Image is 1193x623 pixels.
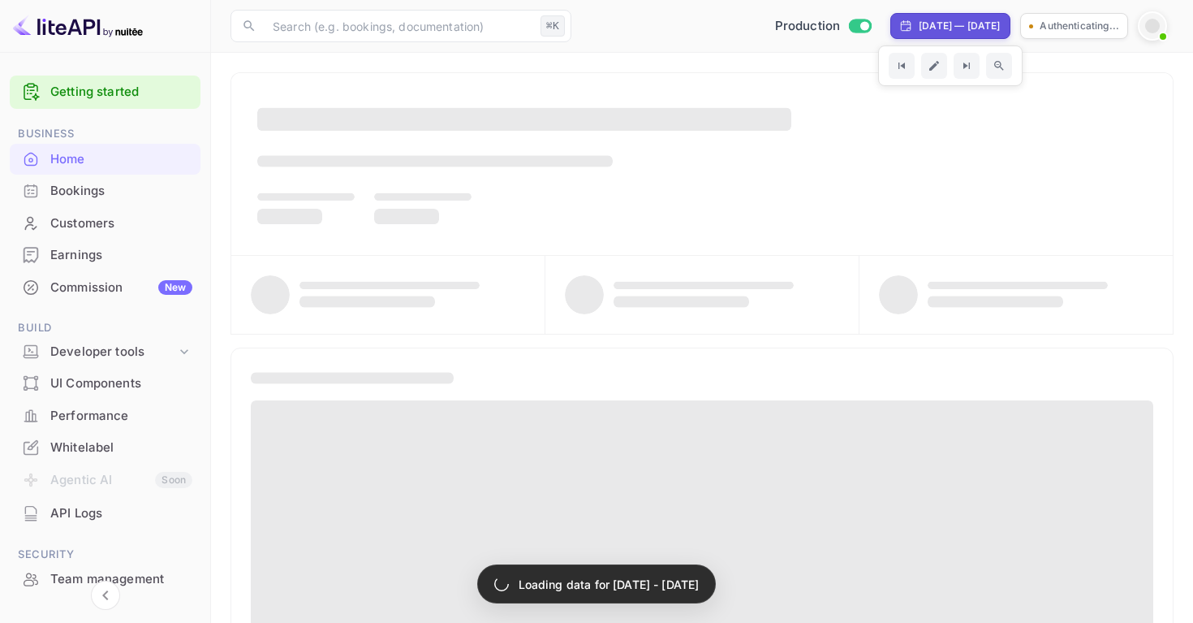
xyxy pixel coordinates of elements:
[10,564,200,595] div: Team management
[50,374,192,393] div: UI Components
[10,564,200,594] a: Team management
[986,53,1012,79] button: Zoom out time range
[10,240,200,270] a: Earnings
[10,208,200,238] a: Customers
[50,407,192,426] div: Performance
[519,576,700,593] p: Loading data for [DATE] - [DATE]
[541,15,565,37] div: ⌘K
[10,338,200,366] div: Developer tools
[775,17,841,36] span: Production
[1040,19,1119,33] p: Authenticating...
[954,53,980,79] button: Go to next time period
[50,504,192,523] div: API Logs
[91,581,120,610] button: Collapse navigation
[10,240,200,271] div: Earnings
[50,214,192,233] div: Customers
[10,144,200,175] div: Home
[919,19,1000,33] div: [DATE] — [DATE]
[10,498,200,528] a: API Logs
[10,498,200,530] div: API Logs
[10,400,200,432] div: Performance
[10,368,200,398] a: UI Components
[50,150,192,169] div: Home
[10,125,200,143] span: Business
[10,319,200,337] span: Build
[50,603,192,621] div: Audit logs
[10,368,200,400] div: UI Components
[50,439,192,457] div: Whitelabel
[10,400,200,430] a: Performance
[10,432,200,464] div: Whitelabel
[263,10,534,42] input: Search (e.g. bookings, documentation)
[10,272,200,302] a: CommissionNew
[10,432,200,462] a: Whitelabel
[50,83,192,102] a: Getting started
[769,17,878,36] div: Switch to Sandbox mode
[50,279,192,297] div: Commission
[10,76,200,109] div: Getting started
[10,175,200,207] div: Bookings
[889,53,915,79] button: Go to previous time period
[921,53,947,79] button: Edit date range
[10,175,200,206] a: Bookings
[50,182,192,201] div: Bookings
[10,546,200,564] span: Security
[50,246,192,265] div: Earnings
[158,280,192,295] div: New
[50,570,192,589] div: Team management
[10,144,200,174] a: Home
[10,272,200,304] div: CommissionNew
[13,13,143,39] img: LiteAPI logo
[50,343,176,361] div: Developer tools
[10,208,200,240] div: Customers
